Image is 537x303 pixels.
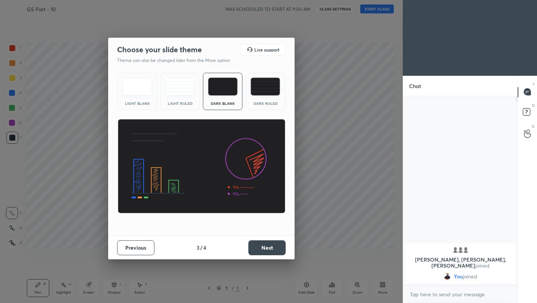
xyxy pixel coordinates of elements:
img: darkTheme.f0cc69e5.svg [208,78,238,96]
span: joined [475,262,490,269]
h2: Choose your slide theme [117,45,202,54]
h4: 4 [203,244,206,252]
img: default.png [452,246,459,254]
div: Light Blank [122,101,152,105]
button: Next [248,240,286,255]
h4: 3 [197,244,200,252]
div: Dark Ruled [251,101,280,105]
p: Chat [403,76,427,96]
div: grid [403,242,518,285]
p: D [532,103,535,108]
img: default.png [462,246,470,254]
h5: Live support [254,47,279,52]
p: G [532,124,535,129]
img: default.png [457,246,464,254]
div: Light Ruled [165,101,195,105]
img: darkRuledTheme.de295e13.svg [251,78,280,96]
h4: / [200,244,202,252]
div: Dark Blank [208,101,238,105]
span: You [454,274,463,279]
img: lightRuledTheme.5fabf969.svg [165,78,195,96]
p: [PERSON_NAME], [PERSON_NAME], [PERSON_NAME] [409,257,511,269]
img: darkThemeBanner.d06ce4a2.svg [117,119,286,214]
p: Theme can also be changed later from the More option [117,57,238,64]
p: T [533,82,535,87]
img: 2e1776e2a17a458f8f2ae63657c11f57.jpg [443,273,451,280]
img: lightTheme.e5ed3b09.svg [123,78,152,96]
span: joined [463,274,477,279]
button: Previous [117,240,154,255]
